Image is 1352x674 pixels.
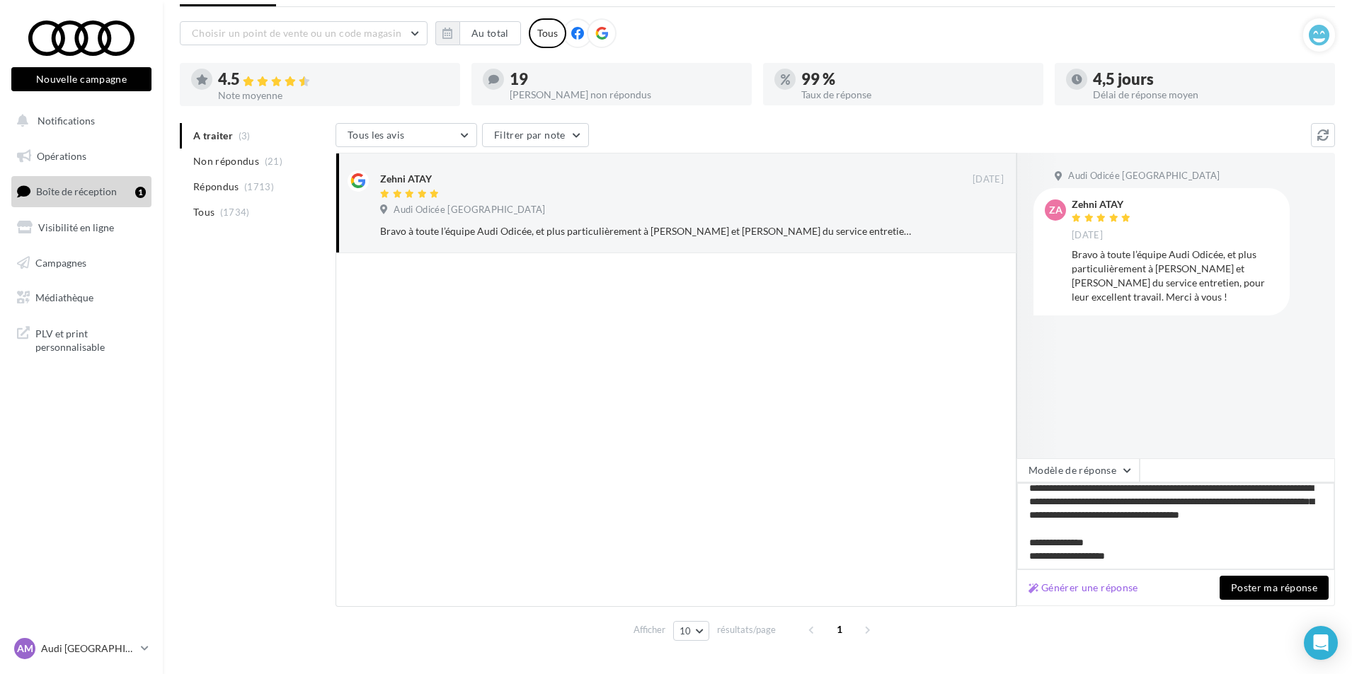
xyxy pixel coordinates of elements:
[459,21,521,45] button: Au total
[35,256,86,268] span: Campagnes
[394,204,545,216] span: Audi Odicée [GEOGRAPHIC_DATA]
[8,141,154,171] a: Opérations
[336,123,477,147] button: Tous les avis
[1072,248,1278,304] div: Bravo à toute l’équipe Audi Odicée, et plus particulièrement à [PERSON_NAME] et [PERSON_NAME] du ...
[37,150,86,162] span: Opérations
[717,623,776,637] span: résultats/page
[1304,626,1338,660] div: Open Intercom Messenger
[135,187,146,198] div: 1
[193,205,214,219] span: Tous
[1072,229,1103,242] span: [DATE]
[1220,576,1329,600] button: Poster ma réponse
[1016,458,1140,482] button: Modèle de réponse
[35,291,93,303] span: Médiathèque
[673,621,709,641] button: 10
[8,283,154,313] a: Médiathèque
[1093,71,1324,87] div: 4,5 jours
[510,90,740,100] div: [PERSON_NAME] non répondus
[11,635,151,662] a: AM Audi [GEOGRAPHIC_DATA]
[8,248,154,278] a: Campagnes
[244,181,274,192] span: (1713)
[1068,170,1220,182] span: Audi Odicée [GEOGRAPHIC_DATA]
[828,618,851,641] span: 1
[193,180,239,194] span: Répondus
[8,176,154,207] a: Boîte de réception1
[529,18,566,48] div: Tous
[192,27,401,39] span: Choisir un point de vente ou un code magasin
[8,318,154,360] a: PLV et print personnalisable
[8,213,154,243] a: Visibilité en ligne
[180,21,428,45] button: Choisir un point de vente ou un code magasin
[380,172,432,186] div: Zehni ATAY
[11,67,151,91] button: Nouvelle campagne
[193,154,259,168] span: Non répondus
[801,90,1032,100] div: Taux de réponse
[973,173,1004,186] span: [DATE]
[482,123,589,147] button: Filtrer par note
[510,71,740,87] div: 19
[38,221,114,233] span: Visibilité en ligne
[1049,203,1062,217] span: ZA
[435,21,521,45] button: Au total
[41,641,135,656] p: Audi [GEOGRAPHIC_DATA]
[380,224,912,238] div: Bravo à toute l’équipe Audi Odicée, et plus particulièrement à [PERSON_NAME] et [PERSON_NAME] du ...
[680,625,692,637] span: 10
[35,324,146,354] span: PLV et print personnalisable
[634,623,665,637] span: Afficher
[218,91,449,100] div: Note moyenne
[1072,199,1134,209] div: Zehni ATAY
[218,71,449,88] div: 4.5
[17,641,33,656] span: AM
[38,115,95,127] span: Notifications
[220,207,250,218] span: (1734)
[265,156,282,167] span: (21)
[1093,90,1324,100] div: Délai de réponse moyen
[1023,579,1144,596] button: Générer une réponse
[348,129,405,141] span: Tous les avis
[8,106,149,136] button: Notifications
[801,71,1032,87] div: 99 %
[36,185,117,197] span: Boîte de réception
